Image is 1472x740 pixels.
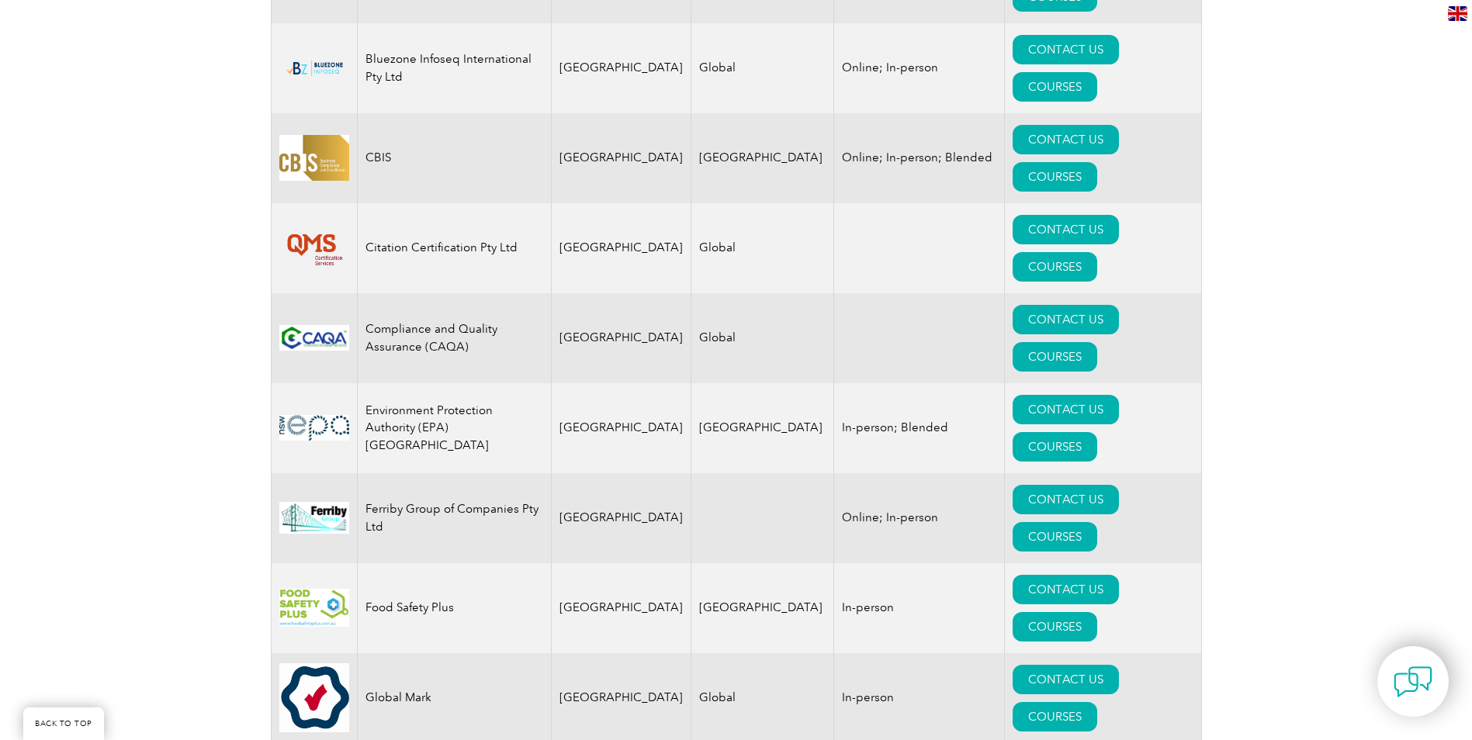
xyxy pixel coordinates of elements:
td: Food Safety Plus [357,563,551,653]
td: In-person; Blended [833,383,1004,473]
img: 0b2a24ac-d9bc-ea11-a814-000d3a79823d-logo.jpg [279,415,349,440]
td: [GEOGRAPHIC_DATA] [551,113,691,203]
td: [GEOGRAPHIC_DATA] [551,473,691,563]
a: COURSES [1013,522,1097,552]
td: [GEOGRAPHIC_DATA] [551,203,691,293]
td: Ferriby Group of Companies Pty Ltd [357,473,551,563]
img: eb2924ac-d9bc-ea11-a814-000d3a79823d-logo.jpg [279,663,349,732]
td: Citation Certification Pty Ltd [357,203,551,293]
td: Global [691,203,833,293]
td: [GEOGRAPHIC_DATA] [551,23,691,113]
a: CONTACT US [1013,575,1119,604]
img: 07dbdeaf-5408-eb11-a813-000d3ae11abd-logo.jpg [279,135,349,181]
td: In-person [833,563,1004,653]
img: bf5d7865-000f-ed11-b83d-00224814fd52-logo.png [279,57,349,80]
td: Global [691,293,833,383]
td: [GEOGRAPHIC_DATA] [551,383,691,473]
a: BACK TO TOP [23,707,104,740]
td: [GEOGRAPHIC_DATA] [691,113,833,203]
a: COURSES [1013,432,1097,462]
a: COURSES [1013,702,1097,731]
a: CONTACT US [1013,395,1119,424]
a: COURSES [1013,72,1097,102]
a: CONTACT US [1013,485,1119,514]
td: Environment Protection Authority (EPA) [GEOGRAPHIC_DATA] [357,383,551,473]
img: 94b1e894-3e6f-eb11-a812-00224815377e-logo.png [279,222,349,275]
a: CONTACT US [1013,665,1119,694]
a: COURSES [1013,342,1097,372]
a: CONTACT US [1013,35,1119,64]
img: contact-chat.png [1394,662,1432,701]
a: COURSES [1013,162,1097,192]
a: COURSES [1013,252,1097,282]
img: e52924ac-d9bc-ea11-a814-000d3a79823d-logo.png [279,589,349,627]
img: 8f79303c-692d-ec11-b6e6-0022481838a2-logo.jpg [279,325,349,351]
td: [GEOGRAPHIC_DATA] [691,563,833,653]
a: CONTACT US [1013,125,1119,154]
td: Online; In-person [833,473,1004,563]
a: CONTACT US [1013,215,1119,244]
td: CBIS [357,113,551,203]
img: 52661cd0-8de2-ef11-be1f-002248955c5a-logo.jpg [279,502,349,534]
td: Online; In-person [833,23,1004,113]
td: Global [691,23,833,113]
td: [GEOGRAPHIC_DATA] [691,383,833,473]
a: CONTACT US [1013,305,1119,334]
td: [GEOGRAPHIC_DATA] [551,293,691,383]
img: en [1448,6,1467,21]
td: Bluezone Infoseq International Pty Ltd [357,23,551,113]
a: COURSES [1013,612,1097,641]
td: Online; In-person; Blended [833,113,1004,203]
td: [GEOGRAPHIC_DATA] [551,563,691,653]
td: Compliance and Quality Assurance (CAQA) [357,293,551,383]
